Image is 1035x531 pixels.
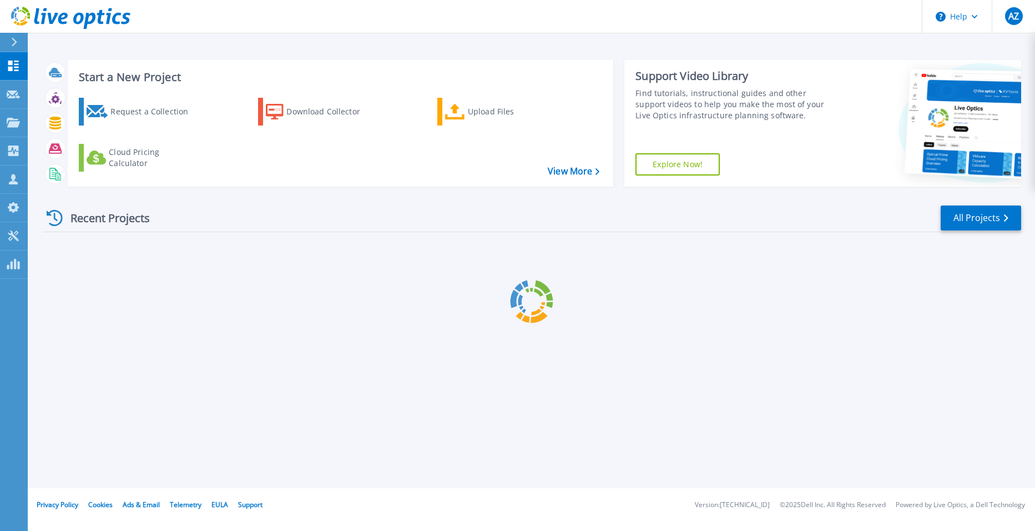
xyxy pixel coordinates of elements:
a: Telemetry [170,500,201,509]
div: Support Video Library [635,69,837,83]
a: Cookies [88,500,113,509]
div: Find tutorials, instructional guides and other support videos to help you make the most of your L... [635,88,837,121]
a: Cloud Pricing Calculator [79,144,203,172]
a: Ads & Email [123,500,160,509]
div: Cloud Pricing Calculator [109,147,198,169]
a: View More [548,166,599,177]
span: AZ [1008,12,1019,21]
div: Download Collector [286,101,375,123]
a: Privacy Policy [37,500,78,509]
a: Explore Now! [635,153,720,176]
a: EULA [211,500,228,509]
a: All Projects [941,206,1021,231]
li: © 2025 Dell Inc. All Rights Reserved [780,502,886,509]
li: Version: [TECHNICAL_ID] [695,502,770,509]
a: Request a Collection [79,98,203,126]
div: Request a Collection [110,101,199,123]
a: Upload Files [437,98,561,126]
div: Recent Projects [43,204,165,232]
a: Download Collector [258,98,382,126]
div: Upload Files [468,101,557,123]
h3: Start a New Project [79,71,599,83]
li: Powered by Live Optics, a Dell Technology [896,502,1025,509]
a: Support [238,500,262,509]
